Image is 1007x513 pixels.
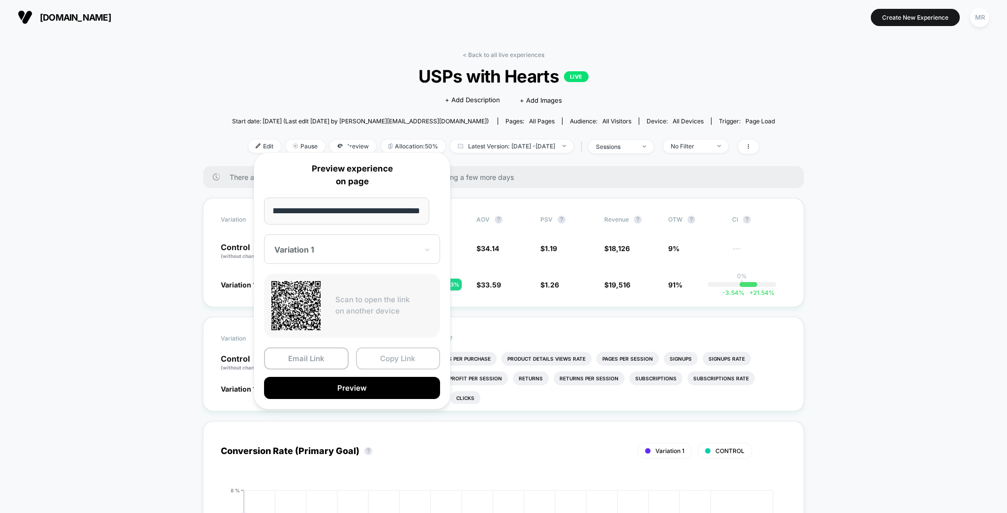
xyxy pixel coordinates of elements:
div: No Filter [671,142,710,150]
span: | [578,140,589,154]
button: ? [558,216,565,224]
p: | [741,280,743,287]
li: Product Details Views Rate [502,352,592,366]
li: Clicks [450,391,480,405]
li: Pages Per Session [596,352,659,366]
div: Trigger: [719,117,775,125]
span: + [749,289,753,296]
span: 21.54 % [744,289,774,296]
span: PSV [540,216,553,223]
span: Device: [639,117,711,125]
div: Pages: [505,117,555,125]
span: AOV [476,216,490,223]
span: OTW [668,216,722,224]
tspan: 8 % [231,487,240,493]
a: < Back to all live experiences [463,51,544,58]
span: 9% [668,244,680,253]
button: ? [743,216,751,224]
span: Variation 1 [221,385,256,393]
img: end [643,145,646,147]
button: ? [495,216,503,224]
span: 18,126 [609,244,630,253]
span: $ [476,244,499,253]
button: Email Link [264,347,349,370]
span: $ [604,281,630,289]
li: Subscriptions [629,371,682,385]
span: (without changes) [221,365,265,370]
button: MR [967,7,992,28]
img: end [563,145,566,147]
span: + Add Description [445,95,500,105]
span: Preview [330,140,376,153]
span: [DOMAIN_NAME] [40,12,111,23]
span: 1.19 [545,244,557,253]
button: ? [364,447,372,455]
p: Scan to open the link on another device [335,294,433,316]
li: Signups Rate [703,352,751,366]
li: Subscriptions Rate [687,371,755,385]
span: 91% [668,281,682,289]
span: There are still no statistically significant results. We recommend waiting a few more days [230,173,784,181]
button: ? [634,216,642,224]
button: ? [687,216,695,224]
p: LIVE [564,71,589,82]
span: all pages [529,117,555,125]
p: Control [221,355,283,371]
span: Allocation: 50% [381,140,445,153]
li: Signups [664,352,698,366]
li: Returns Per Session [554,371,624,385]
span: Variation [221,335,275,342]
span: CI [732,216,786,224]
span: 33.59 [481,281,501,289]
span: (without changes) [221,253,265,259]
li: Items Per Purchase [430,352,497,366]
span: Pause [286,140,325,153]
span: $ [540,281,559,289]
span: + Add Images [520,96,562,104]
span: $ [540,244,557,253]
button: Copy Link [356,347,441,370]
span: Edit [248,140,281,153]
p: Preview experience on page [264,163,440,188]
img: calendar [458,143,463,148]
span: 19,516 [609,281,630,289]
span: Latest Version: [DATE] - [DATE] [450,140,573,153]
span: 1.26 [545,281,559,289]
p: 0% [737,272,747,280]
li: Profit Per Session [443,371,508,385]
span: CONTROL [715,447,744,455]
span: $ [604,244,630,253]
button: [DOMAIN_NAME] [15,9,114,25]
img: end [717,145,721,147]
button: Create New Experience [871,9,960,26]
div: sessions [596,143,635,150]
span: USPs with Hearts [259,66,747,86]
span: Variation 1 [655,447,684,455]
p: Control [221,243,275,260]
button: Preview [264,377,440,399]
span: -3.54 % [722,289,744,296]
span: 34.14 [481,244,499,253]
span: all devices [673,117,704,125]
span: All Visitors [602,117,631,125]
span: Start date: [DATE] (Last edit [DATE] by [PERSON_NAME][EMAIL_ADDRESS][DOMAIN_NAME]) [232,117,489,125]
img: Visually logo [18,10,32,25]
li: Returns [513,371,549,385]
span: Page Load [745,117,775,125]
p: Would like to see more reports? [365,335,787,342]
span: Variation [221,216,275,224]
div: MR [970,8,989,27]
span: Variation 1 [221,281,256,289]
span: Revenue [604,216,629,223]
span: $ [476,281,501,289]
div: Audience: [570,117,631,125]
span: --- [732,246,786,260]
